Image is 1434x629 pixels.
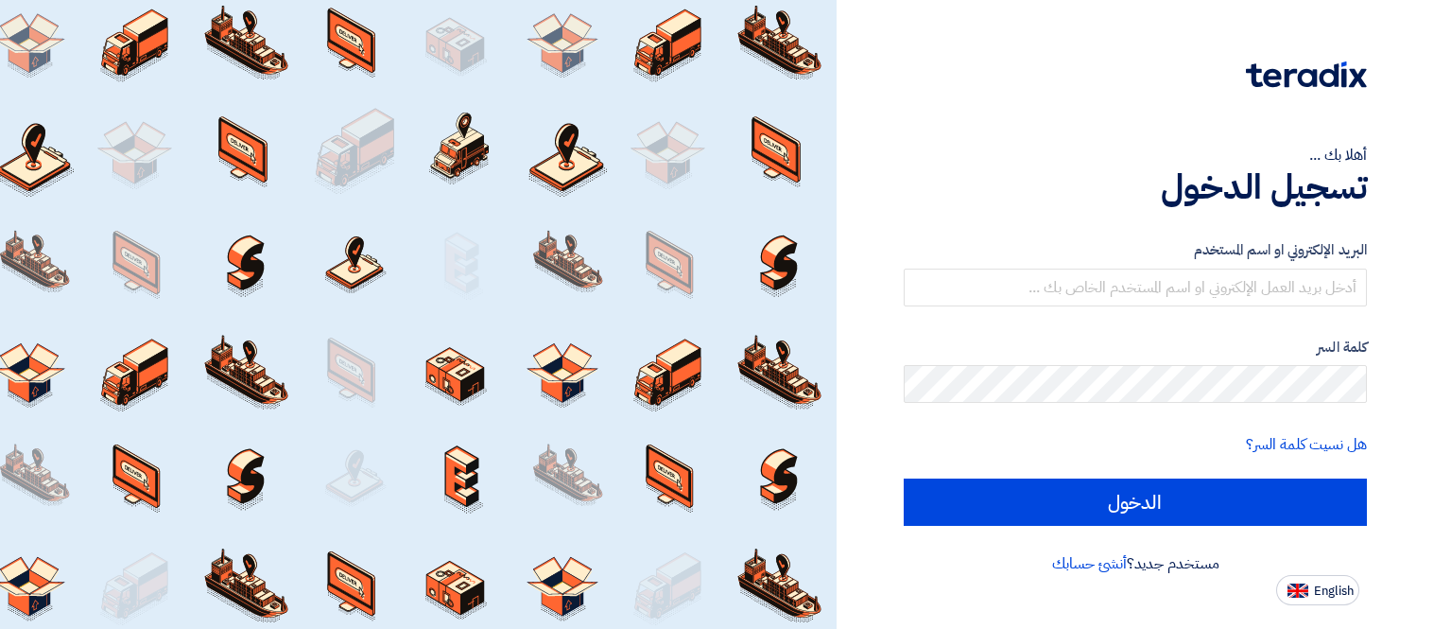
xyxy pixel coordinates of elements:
input: أدخل بريد العمل الإلكتروني او اسم المستخدم الخاص بك ... [904,269,1367,306]
button: English [1276,575,1359,605]
img: Teradix logo [1246,61,1367,88]
div: مستخدم جديد؟ [904,552,1367,575]
input: الدخول [904,479,1367,526]
a: أنشئ حسابك [1052,552,1127,575]
a: هل نسيت كلمة السر؟ [1246,433,1367,456]
h1: تسجيل الدخول [904,166,1367,208]
div: أهلا بك ... [904,144,1367,166]
img: en-US.png [1287,584,1308,598]
span: English [1314,585,1354,598]
label: كلمة السر [904,337,1367,358]
label: البريد الإلكتروني او اسم المستخدم [904,239,1367,261]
